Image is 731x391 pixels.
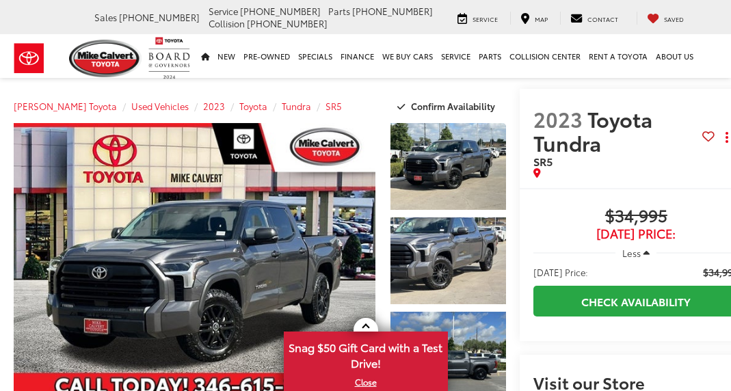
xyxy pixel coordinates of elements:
span: Snag $50 Gift Card with a Test Drive! [285,333,447,375]
a: SR5 [325,100,342,112]
span: Map [535,14,548,23]
span: Toyota Tundra [533,104,652,157]
span: dropdown dots [726,132,728,143]
a: Expand Photo 1 [390,123,507,210]
a: Parts [475,34,505,78]
span: Service [209,5,238,17]
button: Confirm Availability [390,94,507,118]
a: Service [437,34,475,78]
a: Pre-Owned [239,34,294,78]
span: SR5 [533,153,553,169]
button: Less [615,241,656,265]
a: Toyota [239,100,267,112]
a: Collision Center [505,34,585,78]
img: 2023 Toyota Tundra SR5 [389,217,507,306]
span: Service [473,14,498,23]
span: Parts [328,5,350,17]
a: My Saved Vehicles [637,12,694,25]
span: Sales [94,11,117,23]
a: [PERSON_NAME] Toyota [14,100,117,112]
a: Rent a Toyota [585,34,652,78]
a: WE BUY CARS [378,34,437,78]
span: [PHONE_NUMBER] [240,5,321,17]
a: Contact [560,12,628,25]
span: Contact [587,14,618,23]
img: Mike Calvert Toyota [69,40,142,77]
a: 2023 [203,100,225,112]
a: Specials [294,34,336,78]
a: Service [447,12,508,25]
span: Less [622,247,641,259]
a: Home [197,34,213,78]
a: Used Vehicles [131,100,189,112]
span: [PHONE_NUMBER] [247,17,328,29]
a: Finance [336,34,378,78]
span: Confirm Availability [411,100,495,112]
a: About Us [652,34,697,78]
span: 2023 [533,104,583,133]
img: 2023 Toyota Tundra SR5 [389,122,507,211]
span: [PHONE_NUMBER] [119,11,200,23]
span: Collision [209,17,245,29]
span: Saved [664,14,684,23]
span: [PHONE_NUMBER] [352,5,433,17]
span: [DATE] Price: [533,265,588,279]
a: New [213,34,239,78]
a: Tundra [282,100,311,112]
a: Map [510,12,558,25]
a: Expand Photo 2 [390,217,507,304]
img: Toyota [3,36,55,81]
